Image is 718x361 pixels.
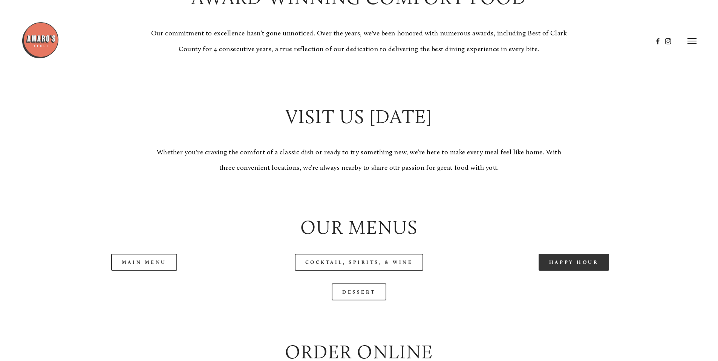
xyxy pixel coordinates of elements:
[295,254,424,271] a: Cocktail, Spirits, & Wine
[111,254,177,271] a: Main Menu
[43,214,675,241] h2: Our Menus
[21,21,59,59] img: Amaro's Table
[150,145,567,176] p: Whether you're craving the comfort of a classic dish or ready to try something new, we’re here to...
[539,254,609,271] a: Happy Hour
[150,104,567,130] h2: Visit Us [DATE]
[332,283,386,300] a: Dessert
